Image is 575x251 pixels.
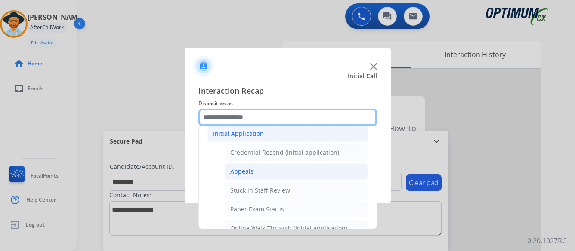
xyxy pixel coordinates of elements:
[230,205,284,214] div: Paper Exam Status
[198,98,377,109] span: Disposition as
[527,236,566,246] p: 0.20.1027RC
[230,148,339,157] div: Credential Resend (Initial application)
[193,56,214,77] img: contactIcon
[230,186,290,195] div: Stuck in Staff Review
[230,167,253,176] div: Appeals
[348,72,377,80] span: Initial Call
[213,129,264,138] div: Initial Application
[198,85,377,98] span: Interaction Recap
[230,224,347,233] div: Online Walk-Through (Initial application)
